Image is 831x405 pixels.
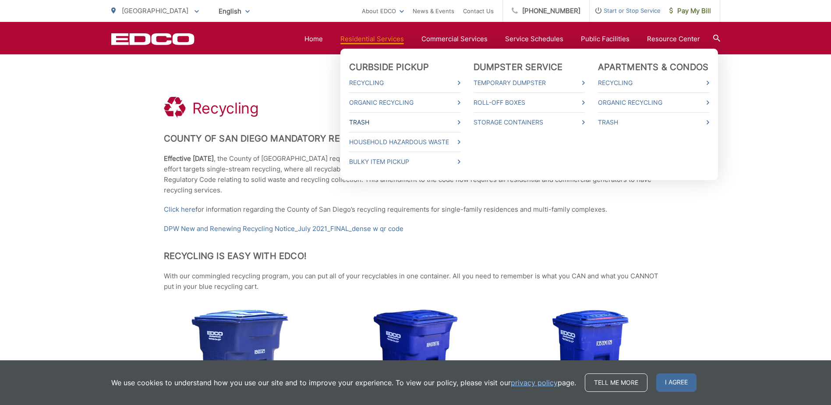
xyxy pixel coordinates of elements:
a: Resource Center [647,34,700,44]
a: Temporary Dumpster [474,78,585,88]
a: About EDCO [362,6,404,16]
a: Service Schedules [505,34,563,44]
a: Contact Us [463,6,494,16]
a: privacy policy [511,377,558,388]
a: Trash [598,117,709,128]
strong: Effective [DATE] [164,154,214,163]
a: EDCD logo. Return to the homepage. [111,33,194,45]
a: Home [304,34,323,44]
p: We use cookies to understand how you use our site and to improve your experience. To view our pol... [111,377,576,388]
a: Curbside Pickup [349,62,429,72]
a: Tell me more [585,373,647,392]
a: Trash [349,117,460,128]
a: Recycling [349,78,460,88]
p: With our commingled recycling program, you can put all of your recyclables in one container. All ... [164,271,668,292]
a: Bulky Item Pickup [349,156,460,167]
a: Recycling [598,78,709,88]
span: I agree [656,373,697,392]
p: for information regarding the County of San Diego’s recycling requirements for single-family resi... [164,204,668,215]
p: , the County of [GEOGRAPHIC_DATA] requires all single-family households, businesses, and multi-fa... [164,153,668,195]
a: Commercial Services [421,34,488,44]
h1: Recycling [192,99,259,117]
span: English [212,4,256,19]
a: Click here [164,204,195,215]
a: DPW New and Renewing Recycling Notice_July 2021_FINAL_dense w qr code [164,224,403,234]
a: Organic Recycling [598,97,709,108]
a: Roll-Off Boxes [474,97,585,108]
span: Pay My Bill [669,6,711,16]
a: News & Events [413,6,454,16]
a: Residential Services [340,34,404,44]
a: Dumpster Service [474,62,563,72]
span: [GEOGRAPHIC_DATA] [122,7,188,15]
a: Storage Containers [474,117,585,128]
a: Apartments & Condos [598,62,709,72]
a: Organic Recycling [349,97,460,108]
a: Public Facilities [581,34,629,44]
h2: Recycling is Easy with EDCO! [164,251,668,261]
h2: County of San Diego Mandatory Recycling Requirement [164,133,668,144]
a: Household Hazardous Waste [349,137,460,147]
